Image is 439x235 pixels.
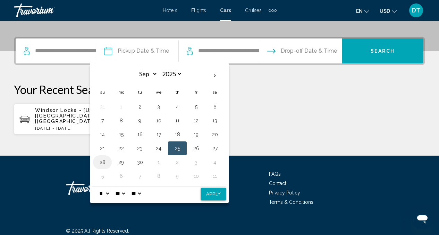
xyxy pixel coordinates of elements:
[281,46,337,56] span: Drop-off Date & Time
[153,157,164,167] button: Day 1
[356,8,363,14] span: en
[97,130,108,139] button: Day 14
[35,107,134,124] span: Windsor Locks - [US_STATE] [BDL] [[GEOGRAPHIC_DATA]] [[GEOGRAPHIC_DATA]]
[269,181,286,186] a: Contact
[14,3,156,17] a: Travorium
[371,49,395,54] span: Search
[172,157,183,167] button: Day 2
[209,143,220,153] button: Day 27
[66,178,135,199] a: Travorium
[269,199,313,205] a: Terms & Conditions
[205,68,224,84] button: Next month
[153,171,164,181] button: Day 8
[116,171,127,181] button: Day 6
[209,116,220,125] button: Day 13
[172,143,183,153] button: Day 25
[116,143,127,153] button: Day 22
[134,102,145,112] button: Day 2
[14,82,425,96] p: Your Recent Searches
[172,171,183,181] button: Day 9
[16,38,423,63] div: Search widget
[380,6,397,16] button: Change currency
[153,102,164,112] button: Day 3
[97,143,108,153] button: Day 21
[209,157,220,167] button: Day 4
[14,103,146,135] button: Windsor Locks - [US_STATE] [BDL] [[GEOGRAPHIC_DATA]] [[GEOGRAPHIC_DATA]][DATE] - [DATE]
[134,130,145,139] button: Day 16
[191,130,202,139] button: Day 19
[153,116,164,125] button: Day 10
[201,188,226,200] button: Apply
[191,157,202,167] button: Day 3
[116,116,127,125] button: Day 8
[134,116,145,125] button: Day 9
[153,130,164,139] button: Day 17
[97,171,108,181] button: Day 5
[160,68,182,80] select: Select year
[116,157,127,167] button: Day 29
[245,8,262,13] a: Cruises
[97,102,108,112] button: Day 31
[172,102,183,112] button: Day 4
[191,171,202,181] button: Day 10
[267,38,337,63] button: Drop-off date
[342,38,423,63] button: Search
[412,7,421,14] span: DT
[134,143,145,153] button: Day 23
[130,186,142,200] select: Select AM/PM
[356,6,369,16] button: Change language
[209,171,220,181] button: Day 11
[209,102,220,112] button: Day 6
[407,3,425,18] button: User Menu
[66,228,129,234] span: © 2025 All Rights Reserved.
[191,102,202,112] button: Day 5
[116,102,127,112] button: Day 1
[114,186,126,200] select: Select minute
[172,130,183,139] button: Day 18
[35,126,141,131] p: [DATE] - [DATE]
[411,207,433,229] iframe: Button to launch messaging window
[134,157,145,167] button: Day 30
[104,38,169,63] button: Pickup date
[269,171,281,177] a: FAQs
[97,157,108,167] button: Day 28
[135,68,158,80] select: Select month
[269,190,300,195] a: Privacy Policy
[153,143,164,153] button: Day 24
[98,186,110,200] select: Select hour
[163,8,177,13] a: Hotels
[134,171,145,181] button: Day 7
[172,116,183,125] button: Day 11
[191,143,202,153] button: Day 26
[116,130,127,139] button: Day 15
[380,8,390,14] span: USD
[191,116,202,125] button: Day 12
[209,130,220,139] button: Day 20
[220,8,231,13] a: Cars
[97,116,108,125] button: Day 7
[269,5,277,16] button: Extra navigation items
[191,8,206,13] a: Flights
